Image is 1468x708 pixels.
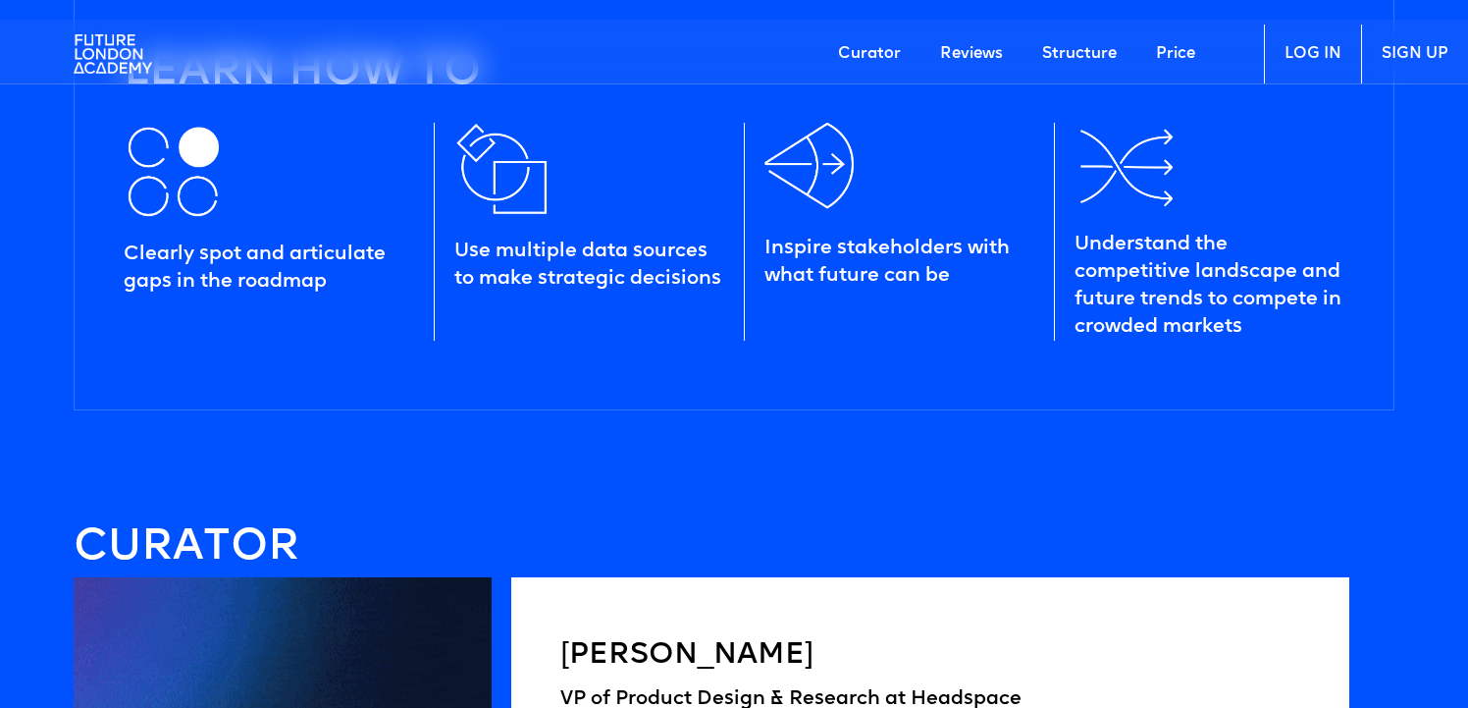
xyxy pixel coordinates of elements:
[1022,25,1136,83] a: Structure
[560,636,1299,676] h5: [PERSON_NAME]
[818,25,920,83] a: Curator
[124,53,1344,93] h4: Learn how to
[764,235,1034,290] div: Inspire stakeholders with what future can be
[1264,25,1361,83] a: LOG IN
[124,241,414,296] div: Clearly spot and articulate gaps in the roadmap
[920,25,1022,83] a: Reviews
[454,238,724,293] div: Use multiple data sources to make strategic decisions
[1075,231,1344,341] div: Understand the competitive landscape and future trends to compete in crowded markets
[74,528,1394,569] h4: CURATOR
[1136,25,1215,83] a: Price
[1361,25,1468,83] a: SIGN UP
